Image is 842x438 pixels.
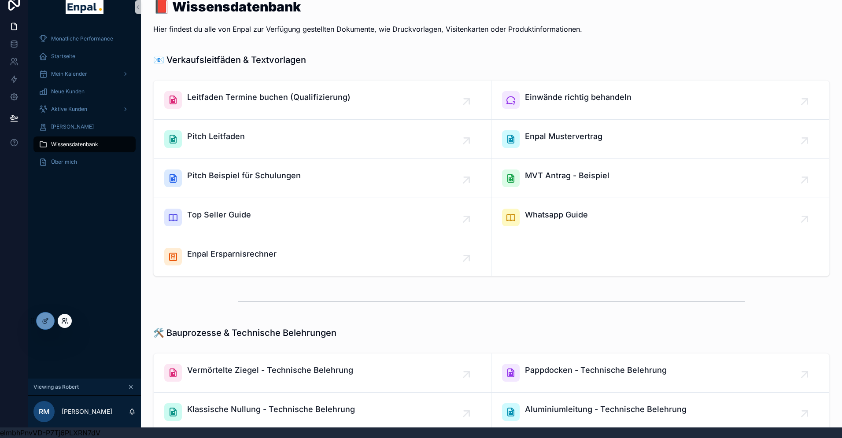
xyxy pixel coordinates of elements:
a: Enpal Mustervertrag [491,120,829,159]
a: Klassische Nullung - Technische Belehrung [154,393,491,432]
span: [PERSON_NAME] [51,123,94,130]
span: Pitch Beispiel für Schulungen [187,169,301,182]
a: [PERSON_NAME] [33,119,136,135]
a: MVT Antrag - Beispiel [491,159,829,198]
span: Klassische Nullung - Technische Belehrung [187,403,355,416]
a: Enpal Ersparnisrechner [154,237,491,276]
span: Top Seller Guide [187,209,251,221]
span: Whatsapp Guide [525,209,588,221]
a: Über mich [33,154,136,170]
div: scrollable content [28,25,141,181]
span: Enpal Mustervertrag [525,130,602,143]
a: Neue Kunden [33,84,136,99]
h1: 📧 Verkaufsleitfäden & Textvorlagen [153,54,306,66]
span: Pappdocken - Technische Belehrung [525,364,667,376]
span: Enpal Ersparnisrechner [187,248,277,260]
a: Pappdocken - Technische Belehrung [491,353,829,393]
a: Startseite [33,48,136,64]
span: Über mich [51,158,77,166]
span: Startseite [51,53,75,60]
a: Vermörtelte Ziegel - Technische Belehrung [154,353,491,393]
a: Aktive Kunden [33,101,136,117]
span: Neue Kunden [51,88,85,95]
span: Viewing as Robert [33,383,79,390]
a: Aluminiumleitung - Technische Belehrung [491,393,829,432]
a: Einwände richtig behandeln [491,81,829,120]
span: Mein Kalender [51,70,87,77]
a: Pitch Leitfaden [154,120,491,159]
span: Monatliche Performance [51,35,113,42]
span: Leitfaden Termine buchen (Qualifizierung) [187,91,351,103]
span: MVT Antrag - Beispiel [525,169,609,182]
h1: 🛠️ Bauprozesse & Technische Belehrungen [153,327,336,339]
span: Aktive Kunden [51,106,87,113]
span: Einwände richtig behandeln [525,91,631,103]
p: [PERSON_NAME] [62,407,112,416]
span: Aluminiumleitung - Technische Belehrung [525,403,687,416]
span: Pitch Leitfaden [187,130,245,143]
p: Hier findest du alle von Enpal zur Verfügung gestellten Dokumente, wie Druckvorlagen, Visitenkart... [153,24,582,34]
span: Wissensdatenbank [51,141,98,148]
span: Vermörtelte Ziegel - Technische Belehrung [187,364,353,376]
a: Wissensdatenbank [33,136,136,152]
a: Mein Kalender [33,66,136,82]
a: Whatsapp Guide [491,198,829,237]
a: Monatliche Performance [33,31,136,47]
a: Top Seller Guide [154,198,491,237]
a: Leitfaden Termine buchen (Qualifizierung) [154,81,491,120]
a: Pitch Beispiel für Schulungen [154,159,491,198]
span: RM [39,406,50,417]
